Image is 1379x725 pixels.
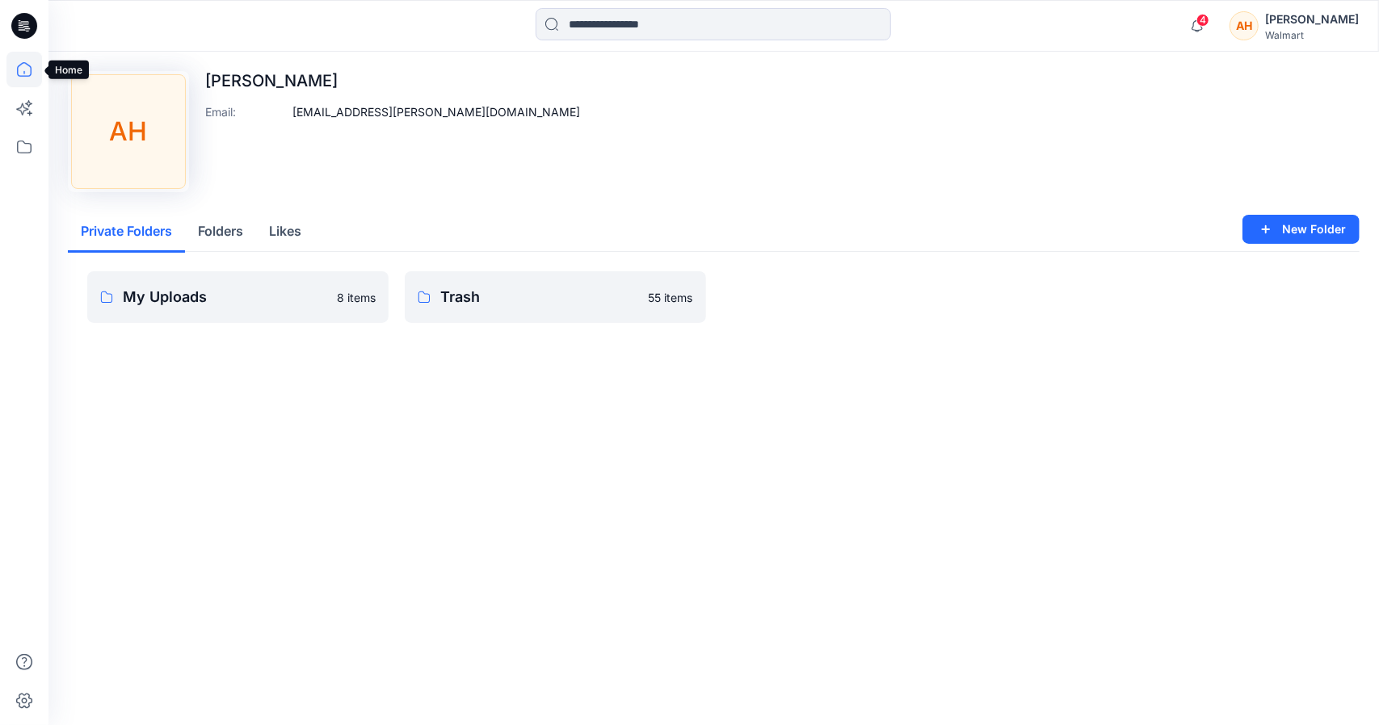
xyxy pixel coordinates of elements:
[1230,11,1259,40] div: AH
[1265,10,1359,29] div: [PERSON_NAME]
[649,289,693,306] p: 55 items
[256,212,314,253] button: Likes
[440,286,639,308] p: Trash
[405,271,706,323] a: Trash55 items
[71,74,186,189] div: AH
[1196,14,1209,27] span: 4
[1265,29,1359,41] div: Walmart
[337,289,376,306] p: 8 items
[68,212,185,253] button: Private Folders
[205,103,286,120] p: Email :
[87,271,389,323] a: My Uploads8 items
[123,286,327,308] p: My Uploads
[185,212,256,253] button: Folders
[292,103,580,120] p: [EMAIL_ADDRESS][PERSON_NAME][DOMAIN_NAME]
[1242,215,1360,244] button: New Folder
[205,71,580,90] p: [PERSON_NAME]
